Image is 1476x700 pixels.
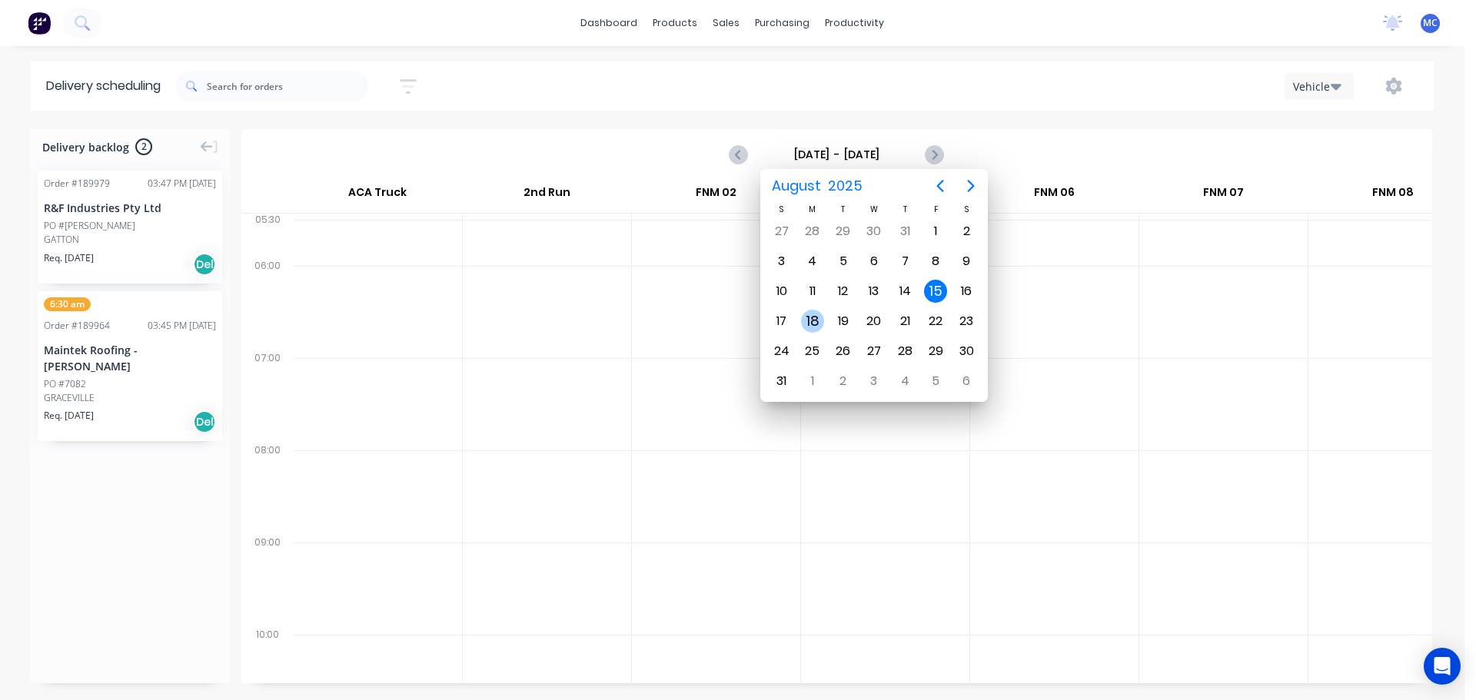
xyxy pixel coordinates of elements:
div: Wednesday, August 27, 2025 [863,340,886,363]
div: FNM 07 [1139,179,1308,213]
div: 07:00 [241,349,294,441]
div: Wednesday, September 3, 2025 [863,370,886,393]
div: GRACEVILLE [44,391,216,405]
span: Req. [DATE] [44,251,94,265]
div: Delivery scheduling [31,61,176,111]
div: Vehicle [1293,78,1338,95]
div: FNM 06 [970,179,1139,213]
div: Thursday, August 7, 2025 [893,250,916,273]
div: M [797,203,828,216]
div: Friday, August 22, 2025 [924,310,947,333]
div: Del [193,410,216,433]
div: Thursday, August 28, 2025 [893,340,916,363]
div: productivity [817,12,892,35]
a: dashboard [573,12,645,35]
div: Saturday, September 6, 2025 [955,370,978,393]
div: Saturday, August 16, 2025 [955,280,978,303]
div: products [645,12,705,35]
div: Saturday, August 30, 2025 [955,340,978,363]
div: Monday, August 25, 2025 [801,340,824,363]
div: Tuesday, August 26, 2025 [832,340,855,363]
div: 03:47 PM [DATE] [148,177,216,191]
div: T [828,203,859,216]
div: Order # 189964 [44,319,110,333]
div: 09:00 [241,533,294,625]
div: Sunday, July 27, 2025 [770,220,793,243]
div: purchasing [747,12,817,35]
div: sales [705,12,747,35]
div: PO #[PERSON_NAME] [44,219,135,233]
div: Saturday, August 2, 2025 [955,220,978,243]
div: Wednesday, August 13, 2025 [863,280,886,303]
div: Open Intercom Messenger [1424,648,1461,685]
div: 2nd Run [463,179,631,213]
div: Friday, August 8, 2025 [924,250,947,273]
div: Monday, September 1, 2025 [801,370,824,393]
div: Thursday, September 4, 2025 [893,370,916,393]
span: August [768,172,824,200]
div: Tuesday, September 2, 2025 [832,370,855,393]
input: Search for orders [207,71,368,101]
div: Sunday, August 17, 2025 [770,310,793,333]
div: Friday, August 1, 2025 [924,220,947,243]
div: Monday, July 28, 2025 [801,220,824,243]
div: Monday, August 4, 2025 [801,250,824,273]
button: Previous page [925,171,956,201]
div: W [859,203,889,216]
div: Friday, August 29, 2025 [924,340,947,363]
div: FNM 02 [632,179,800,213]
div: Monday, August 18, 2025 [801,310,824,333]
div: Saturday, August 9, 2025 [955,250,978,273]
button: August2025 [762,172,872,200]
div: Today, Friday, August 15, 2025 [924,280,947,303]
div: Saturday, August 23, 2025 [955,310,978,333]
div: Friday, September 5, 2025 [924,370,947,393]
div: PO #7082 [44,377,86,391]
div: Wednesday, July 30, 2025 [863,220,886,243]
div: Maintek Roofing - [PERSON_NAME] [44,342,216,374]
div: R&F Industries Pty Ltd [44,200,216,216]
div: Sunday, August 3, 2025 [770,250,793,273]
div: Tuesday, August 12, 2025 [832,280,855,303]
button: Vehicle [1285,73,1354,100]
div: ACA Truck [293,179,462,213]
div: Thursday, July 31, 2025 [893,220,916,243]
div: Tuesday, August 5, 2025 [832,250,855,273]
div: Sunday, August 24, 2025 [770,340,793,363]
div: Tuesday, July 29, 2025 [832,220,855,243]
span: 2025 [824,172,866,200]
div: Order # 189979 [44,177,110,191]
div: GATTON [44,233,216,247]
div: Sunday, August 31, 2025 [770,370,793,393]
span: Req. [DATE] [44,409,94,423]
div: S [951,203,982,216]
button: Next page [956,171,986,201]
img: Factory [28,12,51,35]
span: MC [1423,16,1438,30]
div: 05:30 [241,211,294,257]
span: 2 [135,138,152,155]
div: 08:00 [241,441,294,533]
div: Monday, August 11, 2025 [801,280,824,303]
div: F [920,203,951,216]
div: 03:45 PM [DATE] [148,319,216,333]
div: Wednesday, August 20, 2025 [863,310,886,333]
div: 06:00 [241,257,294,349]
div: Sunday, August 10, 2025 [770,280,793,303]
div: Thursday, August 21, 2025 [893,310,916,333]
div: Del [193,253,216,276]
span: 6:30 am [44,297,91,311]
span: Delivery backlog [42,139,129,155]
div: Wednesday, August 6, 2025 [863,250,886,273]
div: S [766,203,796,216]
div: Thursday, August 14, 2025 [893,280,916,303]
div: Tuesday, August 19, 2025 [832,310,855,333]
div: T [889,203,920,216]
